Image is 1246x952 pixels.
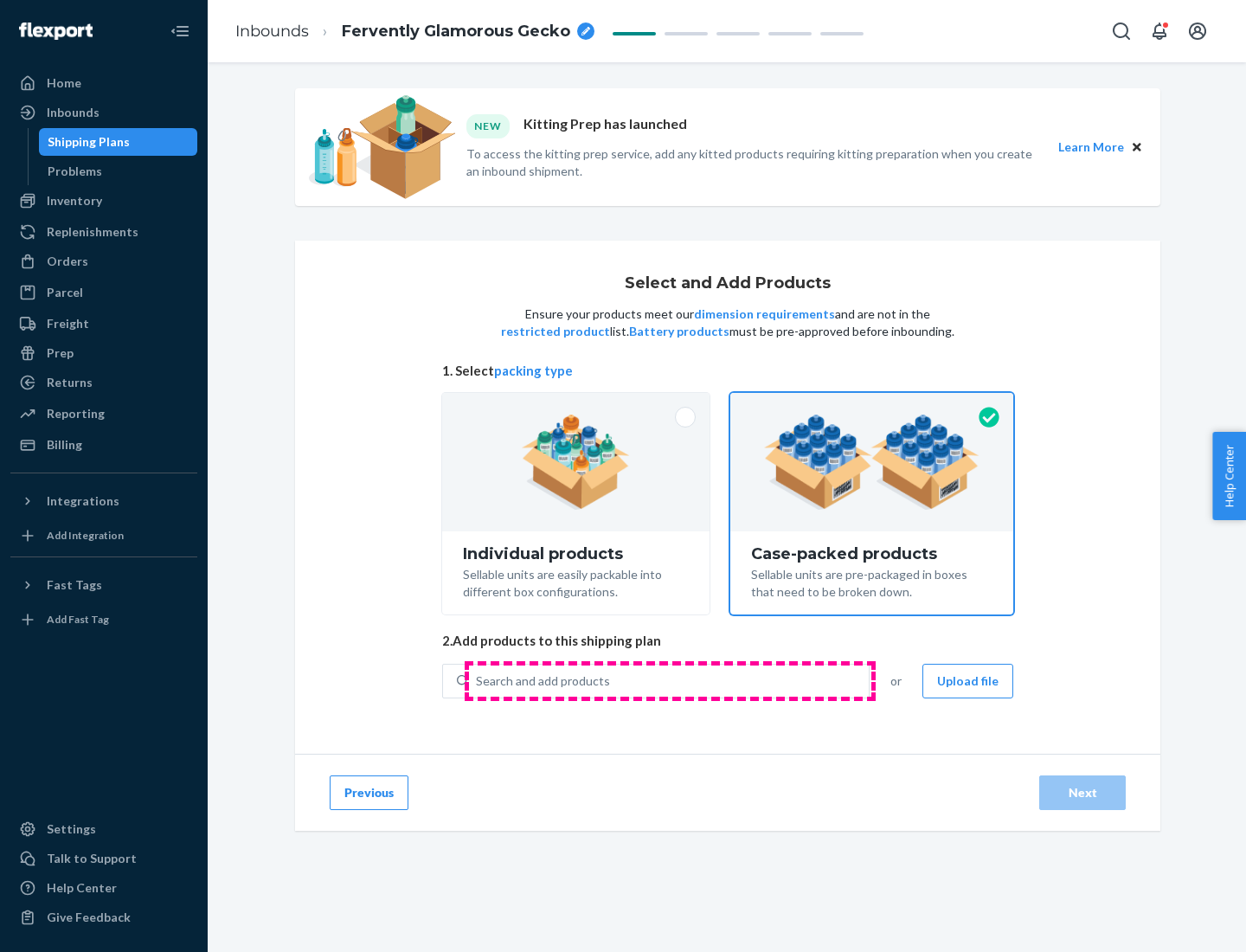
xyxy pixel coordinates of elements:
[1058,138,1124,157] button: Learn More
[47,315,89,332] div: Freight
[1039,775,1126,810] button: Next
[10,69,197,97] a: Home
[494,362,573,380] button: packing type
[10,339,197,367] a: Prep
[625,275,831,293] h1: Select and Add Products
[751,563,992,601] div: Sellable units are pre-packaged in boxes that need to be broken down.
[442,362,1013,380] span: 1. Select
[47,492,119,510] div: Integrations
[442,632,1013,650] span: 2. Add products to this shipping plan
[523,114,687,138] p: Kitting Prep has launched
[466,145,1043,180] p: To access the kitting prep service, add any kitted products requiring kitting preparation when yo...
[47,253,88,270] div: Orders
[499,306,956,340] p: Ensure your products meet our and are not in the list. must be pre-approved before inbounding.
[47,528,124,543] div: Add Integration
[47,344,74,362] div: Prep
[1142,14,1177,48] button: Open notifications
[10,187,197,215] a: Inventory
[10,400,197,428] a: Reporting
[47,879,117,897] div: Help Center
[163,14,197,48] button: Close Navigation
[10,487,197,515] button: Integrations
[47,374,93,391] div: Returns
[47,223,138,241] div: Replenishments
[47,576,102,594] div: Fast Tags
[330,775,408,810] button: Previous
[463,545,689,563] div: Individual products
[10,431,197,459] a: Billing
[47,820,96,838] div: Settings
[47,104,100,121] div: Inbounds
[47,436,82,453] div: Billing
[47,850,137,867] div: Talk to Support
[694,306,835,323] button: dimension requirements
[10,310,197,338] a: Freight
[10,522,197,550] a: Add Integration
[10,248,197,275] a: Orders
[222,6,608,57] ol: breadcrumbs
[1104,14,1139,48] button: Open Search Box
[10,904,197,931] button: Give Feedback
[1180,14,1215,48] button: Open account menu
[751,545,992,563] div: Case-packed products
[10,845,197,872] a: Talk to Support
[47,192,102,209] div: Inventory
[476,672,610,690] div: Search and add products
[10,218,197,246] a: Replenishments
[764,415,979,510] img: case-pack.59cecea509d18c883b923b81aeac6d0b.png
[342,21,570,43] span: Fervently Glamorous Gecko
[629,323,729,340] button: Battery products
[922,664,1013,698] button: Upload file
[10,279,197,306] a: Parcel
[47,405,105,422] div: Reporting
[10,369,197,396] a: Returns
[47,284,83,301] div: Parcel
[1127,138,1146,157] button: Close
[522,415,630,510] img: individual-pack.facf35554cb0f1810c75b2bd6df2d64e.png
[47,612,109,627] div: Add Fast Tag
[463,563,689,601] div: Sellable units are easily packable into different box configurations.
[1212,432,1246,520] button: Help Center
[10,874,197,902] a: Help Center
[47,74,81,92] div: Home
[10,99,197,126] a: Inbounds
[48,133,130,151] div: Shipping Plans
[48,163,102,180] div: Problems
[19,23,93,40] img: Flexport logo
[890,672,902,690] span: or
[466,114,510,138] div: NEW
[39,158,198,185] a: Problems
[1054,784,1111,801] div: Next
[10,815,197,843] a: Settings
[235,22,309,41] a: Inbounds
[10,571,197,599] button: Fast Tags
[47,909,131,926] div: Give Feedback
[10,606,197,634] a: Add Fast Tag
[39,128,198,156] a: Shipping Plans
[501,323,610,340] button: restricted product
